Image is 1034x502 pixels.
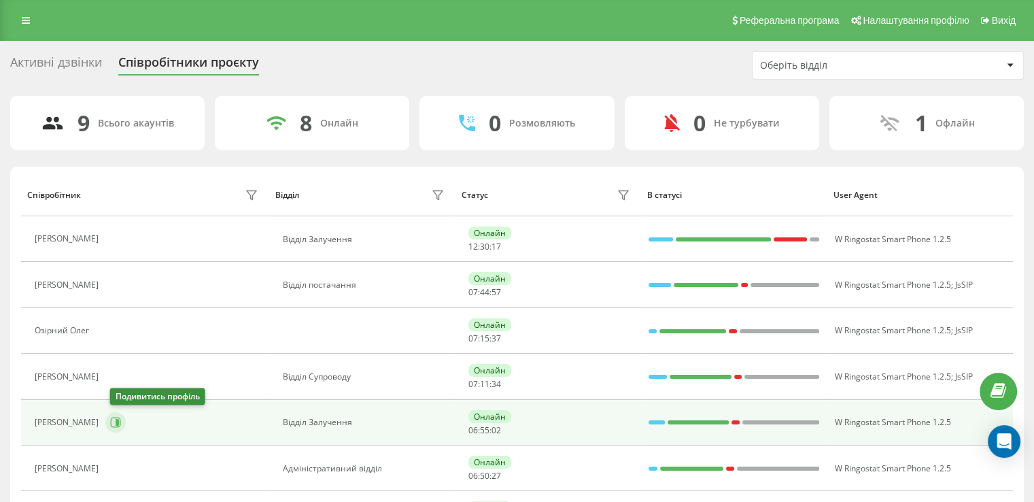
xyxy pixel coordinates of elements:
[468,380,501,389] div: : :
[27,190,81,200] div: Співробітник
[283,464,448,473] div: Адміністративний відділ
[492,424,501,436] span: 02
[110,388,205,405] div: Подивитись профіль
[740,15,840,26] span: Реферальна програма
[489,110,501,136] div: 0
[714,118,780,129] div: Не турбувати
[468,318,511,331] div: Онлайн
[118,55,259,76] div: Співробітники проєкту
[480,286,489,298] span: 44
[834,463,950,474] span: W Ringostat Smart Phone 1.2.5
[863,15,969,26] span: Налаштування профілю
[954,279,972,290] span: JsSIP
[468,410,511,423] div: Онлайн
[480,378,489,390] span: 11
[492,470,501,482] span: 27
[35,234,102,244] div: [PERSON_NAME]
[833,190,1007,200] div: User Agent
[275,190,299,200] div: Відділ
[468,334,501,344] div: : :
[935,118,974,129] div: Офлайн
[300,110,312,136] div: 8
[468,227,511,239] div: Онлайн
[954,371,972,382] span: JsSIP
[834,233,950,245] span: W Ringostat Smart Phone 1.2.5
[468,272,511,285] div: Онлайн
[468,471,501,481] div: : :
[468,456,511,469] div: Онлайн
[35,280,102,290] div: [PERSON_NAME]
[35,326,92,335] div: Озірний Олег
[492,286,501,298] span: 57
[492,333,501,344] span: 37
[834,279,950,290] span: W Ringostat Smart Phone 1.2.5
[468,241,478,252] span: 12
[834,371,950,382] span: W Ringostat Smart Phone 1.2.5
[468,333,478,344] span: 07
[77,110,90,136] div: 9
[988,425,1020,458] div: Open Intercom Messenger
[509,118,575,129] div: Розмовляють
[992,15,1016,26] span: Вихід
[480,424,489,436] span: 55
[914,110,927,136] div: 1
[480,470,489,482] span: 50
[283,235,448,244] div: Відділ Залучення
[35,372,102,382] div: [PERSON_NAME]
[468,364,511,377] div: Онлайн
[468,470,478,482] span: 06
[492,241,501,252] span: 17
[834,416,950,428] span: W Ringostat Smart Phone 1.2.5
[283,280,448,290] div: Відділ постачання
[35,418,102,427] div: [PERSON_NAME]
[468,426,501,435] div: : :
[693,110,706,136] div: 0
[834,324,950,336] span: W Ringostat Smart Phone 1.2.5
[468,286,478,298] span: 07
[35,464,102,473] div: [PERSON_NAME]
[954,324,972,336] span: JsSIP
[10,55,102,76] div: Активні дзвінки
[468,288,501,297] div: : :
[283,372,448,382] div: Відділ Супроводу
[320,118,358,129] div: Онлайн
[480,333,489,344] span: 15
[492,378,501,390] span: 34
[468,424,478,436] span: 06
[468,242,501,252] div: : :
[468,378,478,390] span: 07
[98,118,174,129] div: Всього акаунтів
[462,190,488,200] div: Статус
[760,60,923,71] div: Оберіть відділ
[283,418,448,427] div: Відділ Залучення
[647,190,821,200] div: В статусі
[480,241,489,252] span: 30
